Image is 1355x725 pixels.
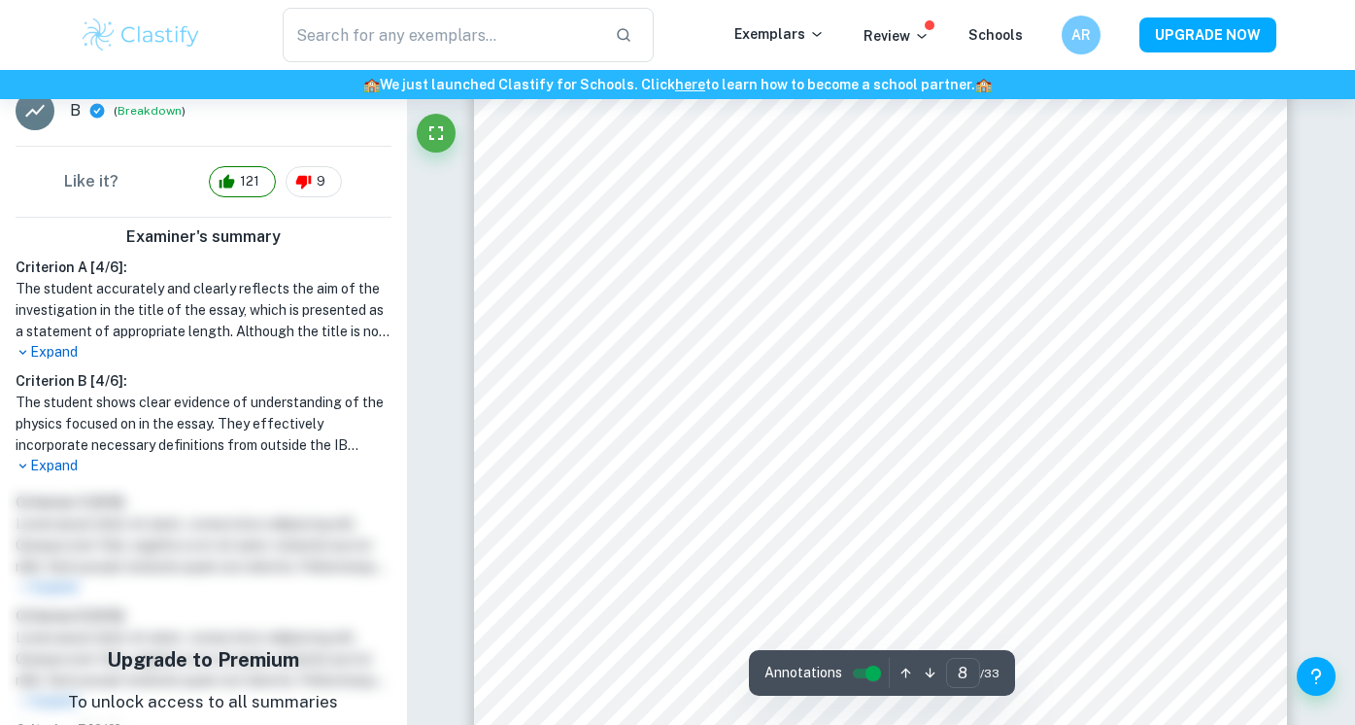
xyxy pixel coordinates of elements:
[864,25,930,47] p: Review
[1062,16,1101,54] button: AR
[1297,657,1336,696] button: Help and Feedback
[675,77,705,92] a: here
[70,99,81,122] p: B
[764,663,842,683] span: Annotations
[734,23,825,45] p: Exemplars
[16,456,391,476] p: Expand
[1139,17,1276,52] button: UPGRADE NOW
[4,74,1351,95] h6: We just launched Clastify for Schools. Click to learn how to become a school partner.
[16,257,391,278] h6: Criterion A [ 4 / 6 ]:
[283,8,600,62] input: Search for any exemplars...
[68,690,338,715] p: To unlock access to all summaries
[286,166,342,197] div: 9
[8,225,399,249] h6: Examiner's summary
[975,77,992,92] span: 🏫
[16,278,391,342] h1: The student accurately and clearly reflects the aim of the investigation in the title of the essa...
[114,102,186,121] span: ( )
[16,392,391,456] h1: The student shows clear evidence of understanding of the physics focused on in the essay. They ef...
[209,166,276,197] div: 121
[16,370,391,392] h6: Criterion B [ 4 / 6 ]:
[64,170,119,193] h6: Like it?
[968,27,1023,43] a: Schools
[363,77,380,92] span: 🏫
[80,16,203,54] img: Clastify logo
[16,342,391,362] p: Expand
[1069,24,1092,46] h6: AR
[229,172,270,191] span: 121
[980,665,999,682] span: / 33
[306,172,336,191] span: 9
[68,645,338,674] h5: Upgrade to Premium
[417,114,456,153] button: Fullscreen
[118,102,182,120] button: Breakdown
